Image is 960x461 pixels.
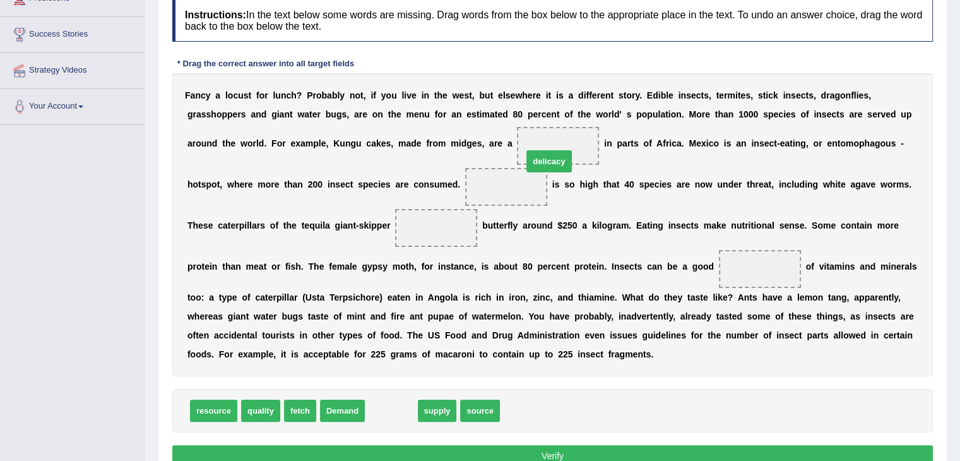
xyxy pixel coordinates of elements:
[350,90,355,100] b: n
[564,109,570,119] b: o
[373,90,376,100] b: f
[424,90,429,100] b: n
[849,109,854,119] b: a
[704,90,709,100] b: s
[503,90,506,100] b: l
[542,109,547,119] b: c
[773,90,778,100] b: k
[456,109,462,119] b: n
[277,138,283,148] b: o
[401,90,404,100] b: l
[642,109,648,119] b: o
[485,90,490,100] b: u
[312,109,317,119] b: e
[372,109,378,119] b: o
[332,90,338,100] b: b
[201,138,207,148] b: u
[766,90,768,100] b: i
[636,109,642,119] b: p
[435,109,438,119] b: f
[1,53,145,85] a: Strategy Videos
[826,90,829,100] b: r
[901,109,906,119] b: u
[660,109,665,119] b: a
[201,109,206,119] b: s
[437,90,442,100] b: h
[215,90,220,100] b: a
[406,90,412,100] b: v
[228,90,234,100] b: o
[244,90,249,100] b: s
[386,90,391,100] b: o
[517,127,599,165] span: Drop target
[482,109,489,119] b: m
[749,109,754,119] b: 0
[863,90,868,100] b: s
[773,109,778,119] b: e
[341,109,347,119] b: s
[635,90,639,100] b: y
[424,109,430,119] b: u
[340,90,345,100] b: y
[381,90,386,100] b: y
[497,109,502,119] b: e
[280,109,285,119] b: a
[264,90,268,100] b: r
[827,109,832,119] b: e
[744,109,749,119] b: 0
[206,90,211,100] b: y
[868,90,871,100] b: ,
[222,138,225,148] b: t
[1,89,145,121] a: Your Account
[689,109,696,119] b: M
[201,90,206,100] b: c
[658,90,661,100] b: i
[821,90,826,100] b: d
[676,109,682,119] b: n
[355,90,360,100] b: o
[490,109,495,119] b: a
[377,109,383,119] b: n
[406,109,413,119] b: m
[309,109,312,119] b: t
[312,90,316,100] b: r
[556,90,559,100] b: i
[241,109,246,119] b: s
[668,90,673,100] b: e
[839,109,844,119] b: s
[193,109,196,119] b: r
[222,109,227,119] b: p
[340,138,345,148] b: u
[586,109,591,119] b: e
[806,109,809,119] b: f
[422,90,424,100] b: i
[801,90,806,100] b: c
[783,90,785,100] b: i
[735,90,738,100] b: i
[453,90,459,100] b: w
[829,90,834,100] b: a
[778,109,783,119] b: c
[273,90,275,100] b: l
[791,90,796,100] b: s
[696,90,701,100] b: c
[728,109,734,119] b: n
[831,109,836,119] b: c
[227,109,233,119] b: p
[251,109,256,119] b: a
[230,138,235,148] b: e
[624,90,627,100] b: t
[515,90,522,100] b: w
[326,138,328,148] b: ,
[238,90,244,100] b: u
[313,138,319,148] b: p
[443,109,446,119] b: r
[286,90,291,100] b: c
[632,90,635,100] b: r
[666,90,668,100] b: l
[187,138,193,148] b: a
[466,109,471,119] b: e
[185,9,246,20] b: Instructions:
[647,109,653,119] b: p
[360,90,364,100] b: t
